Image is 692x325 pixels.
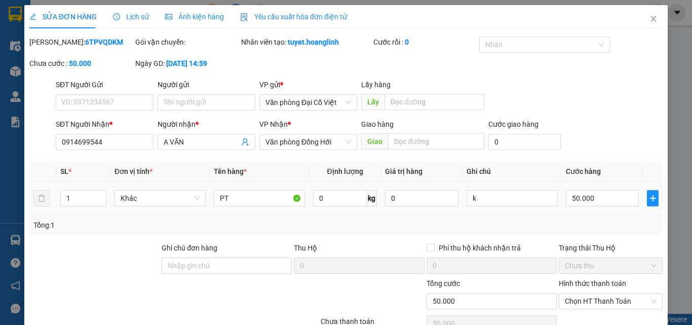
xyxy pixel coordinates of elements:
[121,191,200,206] span: Khác
[158,79,255,90] div: Người gửi
[158,119,255,130] div: Người nhận
[467,190,558,206] input: Ghi Chú
[240,13,347,21] span: Yêu cầu xuất hóa đơn điện tử
[565,294,657,309] span: Chọn HT Thanh Toán
[259,120,288,128] span: VP Nhận
[135,58,239,69] div: Ngày GD:
[649,15,658,23] span: close
[361,133,388,150] span: Giao
[488,120,539,128] label: Cước giao hàng
[240,13,248,21] img: icon
[113,13,149,21] span: Lịch sử
[385,167,422,175] span: Giá trị hàng
[162,244,217,252] label: Ghi chú đơn hàng
[56,119,153,130] div: SĐT Người Nhận
[463,162,562,182] th: Ghi chú
[165,13,172,20] span: picture
[361,120,394,128] span: Giao hàng
[435,242,525,254] span: Phí thu hộ khách nhận trả
[385,94,484,110] input: Dọc đường
[29,13,36,20] span: edit
[265,95,351,110] span: Văn phòng Đại Cồ Việt
[566,167,601,175] span: Cước hàng
[647,194,658,202] span: plus
[85,38,123,46] b: 6TPVQDKM
[327,167,363,175] span: Định lượng
[165,13,224,21] span: Ảnh kiện hàng
[53,59,245,155] h2: VP Nhận: Văn phòng Đồng Hới
[565,258,657,273] span: Chưa thu
[559,279,626,287] label: Hình thức thanh toán
[166,59,207,67] b: [DATE] 14:59
[427,279,460,287] span: Tổng cước
[56,79,153,90] div: SĐT Người Gửi
[388,133,484,150] input: Dọc đường
[61,24,171,41] b: [PERSON_NAME]
[29,58,133,69] div: Chưa cước :
[214,190,305,206] input: VD: Bàn, Ghế
[69,59,91,67] b: 50.000
[29,37,133,48] div: [PERSON_NAME]:
[135,37,239,48] div: Gói vận chuyển:
[33,190,50,206] button: delete
[259,79,357,90] div: VP gửi
[241,37,371,48] div: Nhân viên tạo:
[361,94,385,110] span: Lấy
[29,13,97,21] span: SỬA ĐƠN HÀNG
[162,258,292,274] input: Ghi chú đơn hàng
[559,242,663,254] div: Trạng thái Thu Hộ
[114,167,152,175] span: Đơn vị tính
[488,134,561,150] input: Cước giao hàng
[265,134,351,150] span: Văn phòng Đồng Hới
[639,5,668,33] button: Close
[288,38,339,46] b: tuyet.hoanglinh
[241,138,249,146] span: user-add
[60,167,68,175] span: SL
[33,220,268,231] div: Tổng: 1
[361,81,391,89] span: Lấy hàng
[294,244,317,252] span: Thu Hộ
[113,13,120,20] span: clock-circle
[647,190,659,206] button: plus
[214,167,247,175] span: Tên hàng
[6,59,82,76] h2: 6TPVQDKM
[367,190,377,206] span: kg
[405,38,409,46] b: 0
[373,37,477,48] div: Cước rồi :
